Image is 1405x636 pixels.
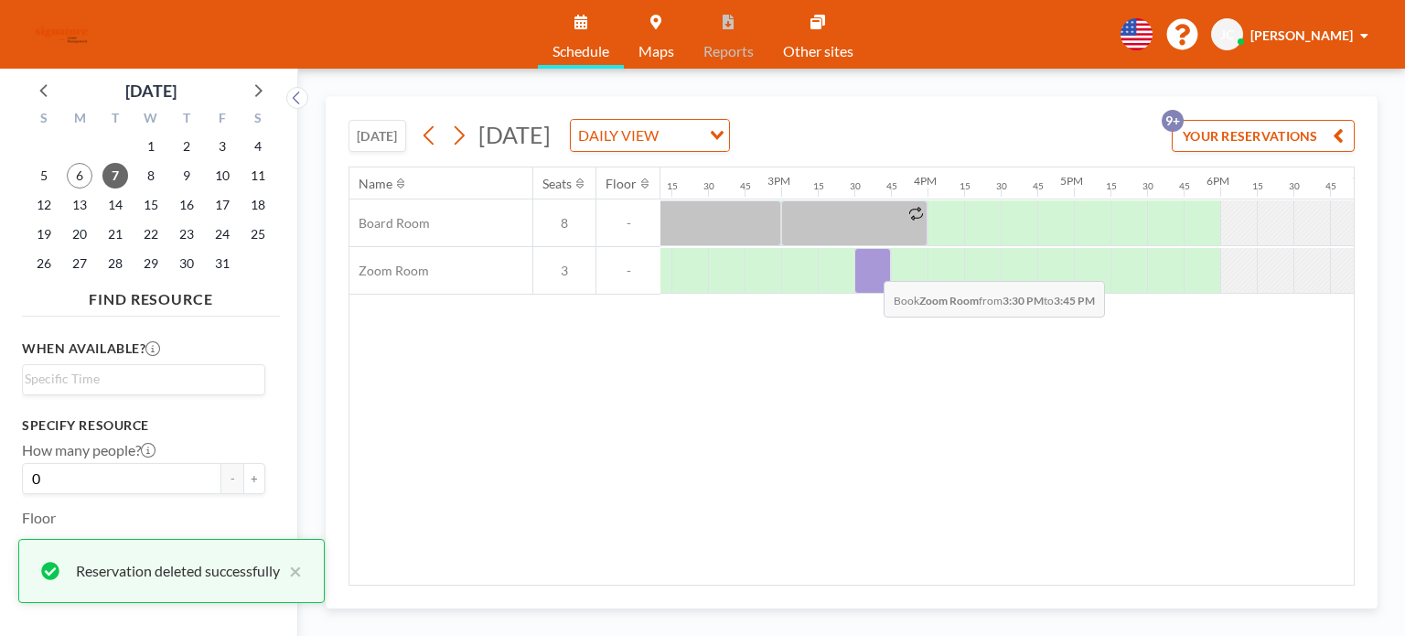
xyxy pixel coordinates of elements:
span: Reports [703,44,754,59]
div: 30 [703,180,714,192]
span: Saturday, October 11, 2025 [245,163,271,189]
span: Monday, October 27, 2025 [67,251,92,276]
div: 6PM [1207,174,1229,188]
span: Thursday, October 30, 2025 [174,251,199,276]
span: Wednesday, October 1, 2025 [138,134,164,159]
b: 3:45 PM [1054,294,1095,307]
span: Monday, October 20, 2025 [67,221,92,247]
span: Sunday, October 19, 2025 [31,221,57,247]
button: close [280,560,302,582]
div: Floor [606,176,637,192]
span: Schedule [552,44,609,59]
span: Monday, October 6, 2025 [67,163,92,189]
span: Board Room [349,215,430,232]
b: 3:30 PM [1003,294,1044,307]
span: Other sites [783,44,853,59]
span: Tuesday, October 28, 2025 [102,251,128,276]
span: Zoom Room [349,263,429,279]
span: Friday, October 10, 2025 [209,163,235,189]
div: 15 [960,180,971,192]
div: Search for option [23,365,264,393]
span: Tuesday, October 7, 2025 [102,163,128,189]
div: 45 [1033,180,1044,192]
div: 45 [1179,180,1190,192]
span: Wednesday, October 8, 2025 [138,163,164,189]
span: Tuesday, October 14, 2025 [102,192,128,218]
span: Friday, October 3, 2025 [209,134,235,159]
span: Friday, October 24, 2025 [209,221,235,247]
div: 3PM [767,174,790,188]
div: 30 [996,180,1007,192]
div: 45 [886,180,897,192]
span: Wednesday, October 15, 2025 [138,192,164,218]
div: 30 [1142,180,1153,192]
span: Sunday, October 5, 2025 [31,163,57,189]
input: Search for option [25,369,254,389]
div: 30 [1289,180,1300,192]
div: [DATE] [125,78,177,103]
label: How many people? [22,441,156,459]
span: Saturday, October 4, 2025 [245,134,271,159]
div: 15 [1252,180,1263,192]
div: Name [359,176,392,192]
button: [DATE] [349,120,406,152]
span: Thursday, October 16, 2025 [174,192,199,218]
button: - [221,463,243,494]
span: Saturday, October 18, 2025 [245,192,271,218]
div: Search for option [571,120,729,151]
div: S [27,108,62,132]
div: S [240,108,275,132]
h4: FIND RESOURCE [22,283,280,308]
div: T [168,108,204,132]
span: Thursday, October 2, 2025 [174,134,199,159]
span: 8 [533,215,595,232]
div: T [98,108,134,132]
input: Search for option [664,124,699,147]
span: Saturday, October 25, 2025 [245,221,271,247]
div: 7PM [1353,174,1376,188]
span: Maps [638,44,674,59]
span: [PERSON_NAME] [1250,27,1353,43]
div: F [204,108,240,132]
span: JC [1220,27,1234,43]
label: Floor [22,509,56,527]
div: W [134,108,169,132]
span: Friday, October 31, 2025 [209,251,235,276]
img: organization-logo [29,16,94,53]
div: 45 [1325,180,1336,192]
b: Zoom Room [919,294,979,307]
span: Sunday, October 26, 2025 [31,251,57,276]
span: Book from to [884,281,1105,318]
div: 15 [1106,180,1117,192]
span: - [596,263,660,279]
div: 4PM [914,174,937,188]
span: 3 [533,263,595,279]
span: DAILY VIEW [574,124,662,147]
div: 15 [813,180,824,192]
div: 15 [667,180,678,192]
span: Monday, October 13, 2025 [67,192,92,218]
span: Sunday, October 12, 2025 [31,192,57,218]
button: + [243,463,265,494]
span: Friday, October 17, 2025 [209,192,235,218]
div: Seats [542,176,572,192]
button: YOUR RESERVATIONS9+ [1172,120,1355,152]
span: Wednesday, October 29, 2025 [138,251,164,276]
span: Thursday, October 23, 2025 [174,221,199,247]
span: Tuesday, October 21, 2025 [102,221,128,247]
span: [DATE] [478,121,551,148]
div: 45 [740,180,751,192]
p: 9+ [1162,110,1184,132]
div: 5PM [1060,174,1083,188]
div: Reservation deleted successfully [76,560,280,582]
span: Thursday, October 9, 2025 [174,163,199,189]
h3: Specify resource [22,417,265,434]
div: M [62,108,98,132]
span: - [596,215,660,232]
div: 30 [850,180,861,192]
span: Wednesday, October 22, 2025 [138,221,164,247]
